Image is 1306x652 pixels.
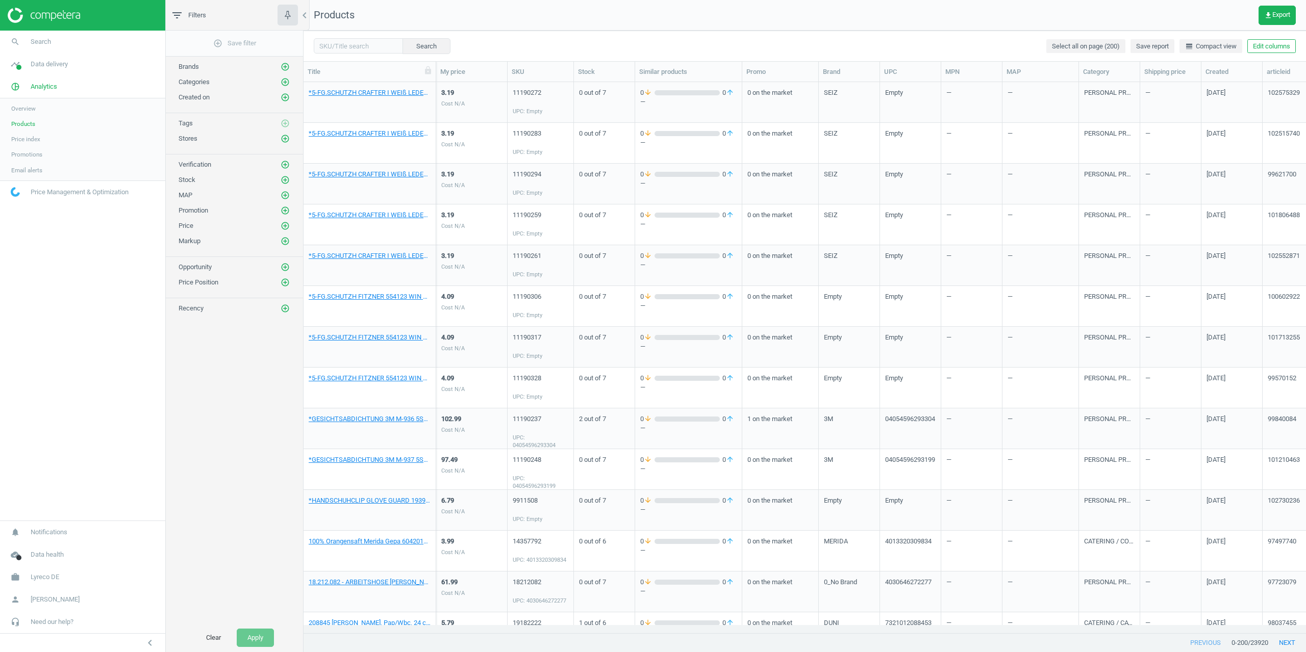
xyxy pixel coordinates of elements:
span: Price Management & Optimization [31,188,129,197]
span: 0 [640,455,655,464]
div: UPC: Empty [513,222,568,238]
div: 0 on the market [747,369,813,407]
span: 0 [720,170,737,179]
i: arrow_upward [726,374,734,383]
i: chevron_left [144,637,156,649]
div: SEIZ [824,129,838,162]
span: 0 [720,211,737,220]
div: UPC: Empty [513,345,568,360]
div: grid [304,82,1306,625]
div: 0 out of 7 [579,124,630,162]
span: 0 [640,88,655,97]
div: Shipping price [1144,67,1197,76]
i: arrow_downward [644,170,652,179]
button: add_circle_outline [280,277,290,288]
div: — [1145,287,1196,325]
div: [DATE] [1207,170,1225,203]
div: 0 on the market [747,287,813,325]
span: Brands [179,63,199,70]
i: arrow_downward [644,333,652,342]
div: Cost N/A [441,304,465,311]
div: [DATE] [1207,211,1225,244]
div: 11190261 [513,251,568,260]
i: add_circle_outline [281,160,290,169]
i: arrow_downward [644,414,652,424]
i: cloud_done [6,545,25,564]
div: PERSONAL PROTECTION EQUIPMENT & WORKPLACE SAFETY / HAND PROTECTION / MECHANICAL PROTECTION GLOVES... [1084,333,1135,366]
div: — [946,165,997,203]
div: 11190259 [513,211,568,220]
a: *GESICHTSABDICHTUNG 3M M-937 5ST, 04054596293199 [309,455,431,464]
div: — [1008,170,1073,179]
div: PERSONAL PROTECTION EQUIPMENT & WORKPLACE SAFETY / RESPIRATORY PROTECTION / POWERED & SUPPLIED AI... [1084,414,1135,448]
div: 102552871 [1268,251,1300,284]
div: Empty [885,333,903,366]
button: Edit columns [1247,39,1296,54]
button: chevron_left [137,636,163,649]
span: Compact view [1185,42,1237,51]
a: *5-FG.SCHUTZH CRAFTER I WEIß LEDER 8 1P, Empty [309,211,431,220]
i: arrow_upward [726,251,734,260]
div: 11190283 [513,129,568,138]
div: UPC: Empty [513,263,568,278]
a: *5-FG.SCHUTZH CRAFTER I WEIß LEDER 11 1P, Empty [309,129,431,138]
span: Notifications [31,528,67,537]
div: 0 on the market [747,83,813,121]
button: add_circle_outline [280,92,290,102]
div: — [640,98,645,106]
div: 0 on the market [747,124,813,162]
span: [PERSON_NAME] [31,595,80,604]
div: — [1145,246,1196,284]
div: [DATE] [1207,374,1225,407]
span: 0 [640,170,655,179]
a: *5-FG.SCHUTZH FITZNER 554123 WIN 11 1P, Empty [309,333,431,342]
span: Created on [179,93,210,101]
i: person [6,590,25,609]
i: arrow_upward [726,129,734,138]
div: — [640,220,645,228]
div: 11190248 [513,455,568,464]
div: Empty [885,292,903,325]
div: [DATE] [1207,129,1225,162]
div: 3.19 [441,251,465,260]
div: 1 on the market [747,409,813,448]
span: Verification [179,161,211,168]
span: Products [11,120,35,128]
button: add_circle_outline [280,175,290,185]
div: — [1145,369,1196,407]
div: Cost N/A [441,181,465,189]
div: — [946,450,997,488]
div: — [640,302,645,309]
i: arrow_upward [726,333,734,342]
div: 0 on the market [747,328,813,366]
button: Save report [1131,39,1174,54]
span: Save filter [213,39,256,48]
span: Tags [179,119,193,127]
a: *5-FG.SCHUTZH FITZNER 554123 WIN 10 1P, Empty [309,292,431,301]
i: get_app [1264,11,1272,19]
div: SEIZ [824,251,838,284]
span: Data delivery [31,60,68,69]
div: 4.09 [441,374,465,383]
i: notifications [6,523,25,542]
i: add_circle_outline [281,304,290,313]
button: add_circle_outline [280,303,290,314]
div: 4.09 [441,292,465,301]
div: Empty [885,251,903,284]
div: UPC: Empty [513,385,568,401]
span: Products [314,9,355,21]
i: arrow_upward [726,211,734,220]
i: arrow_downward [644,374,652,383]
div: — [946,246,997,284]
div: 04054596293304 [885,414,935,448]
a: *5-FG.SCHUTZH CRAFTER I WEIß LEDER 12 1P, Empty [309,170,431,179]
span: 0 [640,333,655,342]
div: Stock [578,67,631,76]
span: 0 [720,88,737,97]
div: [DATE] [1207,292,1225,325]
i: arrow_downward [644,455,652,464]
span: 0 [720,292,737,301]
div: — [1145,450,1196,488]
i: arrow_upward [726,292,734,301]
span: 0 [640,292,655,301]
